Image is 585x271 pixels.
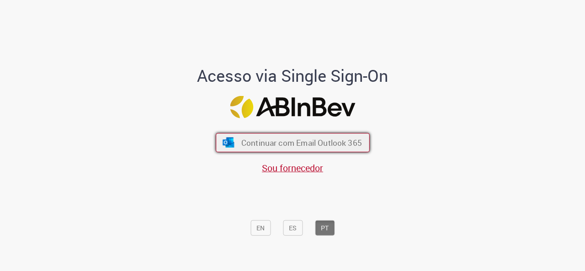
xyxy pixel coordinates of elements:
button: ES [283,220,303,236]
span: Continuar com Email Outlook 365 [241,137,362,148]
button: ícone Azure/Microsoft 360 Continuar com Email Outlook 365 [216,133,370,152]
button: PT [315,220,335,236]
img: ícone Azure/Microsoft 360 [222,138,235,148]
h1: Acesso via Single Sign-On [166,67,420,85]
button: EN [250,220,271,236]
a: Sou fornecedor [262,162,323,174]
img: Logo ABInBev [230,96,355,118]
